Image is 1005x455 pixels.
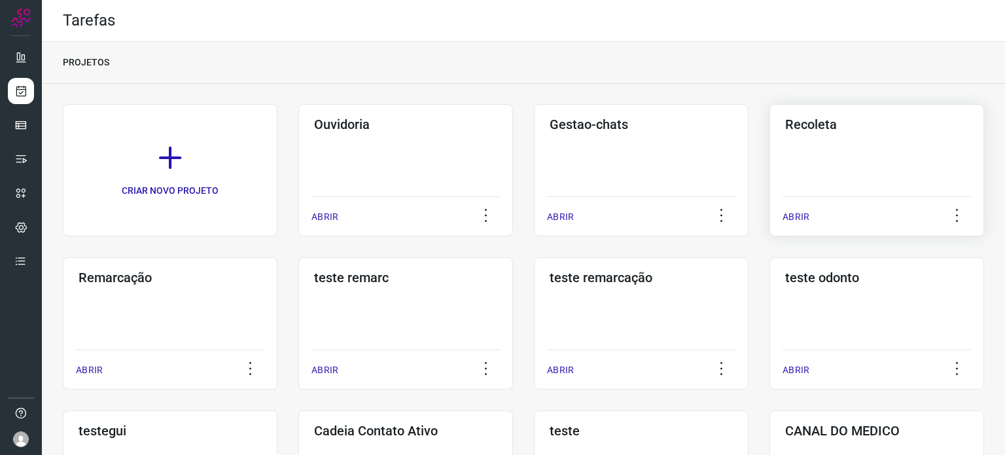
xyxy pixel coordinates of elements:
[785,270,968,285] h3: teste odonto
[547,363,574,377] p: ABRIR
[550,117,733,132] h3: Gestao-chats
[63,11,115,30] h2: Tarefas
[783,210,809,224] p: ABRIR
[13,431,29,447] img: avatar-user-boy.jpg
[314,117,497,132] h3: Ouvidoria
[79,270,262,285] h3: Remarcação
[79,423,262,439] h3: testegui
[11,8,31,27] img: Logo
[311,363,338,377] p: ABRIR
[547,210,574,224] p: ABRIR
[783,363,809,377] p: ABRIR
[76,363,103,377] p: ABRIR
[311,210,338,224] p: ABRIR
[550,270,733,285] h3: teste remarcação
[314,423,497,439] h3: Cadeia Contato Ativo
[314,270,497,285] h3: teste remarc
[785,423,968,439] h3: CANAL DO MEDICO
[785,117,968,132] h3: Recoleta
[550,423,733,439] h3: teste
[122,184,219,198] p: CRIAR NOVO PROJETO
[63,56,109,69] p: PROJETOS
